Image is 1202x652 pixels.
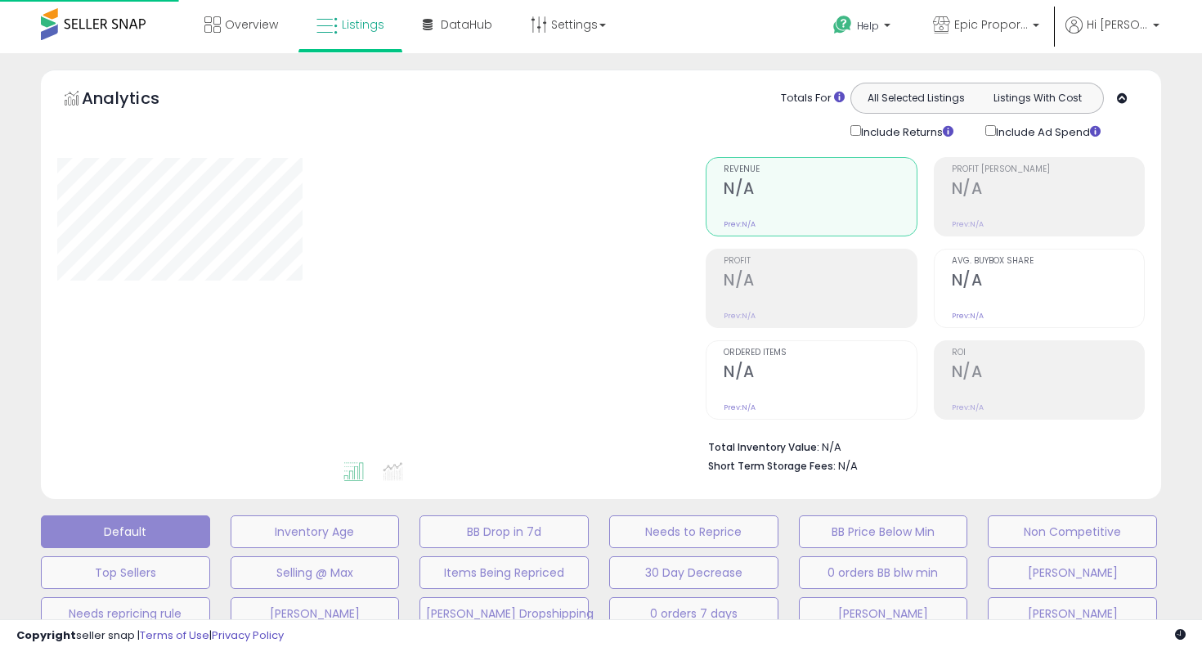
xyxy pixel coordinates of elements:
[724,311,756,321] small: Prev: N/A
[781,91,845,106] div: Totals For
[441,16,492,33] span: DataHub
[988,515,1157,548] button: Non Competitive
[609,556,778,589] button: 30 Day Decrease
[231,515,400,548] button: Inventory Age
[799,597,968,630] button: [PERSON_NAME]
[140,627,209,643] a: Terms of Use
[212,627,284,643] a: Privacy Policy
[41,556,210,589] button: Top Sellers
[1065,16,1159,53] a: Hi [PERSON_NAME]
[724,165,916,174] span: Revenue
[419,597,589,630] button: [PERSON_NAME] Dropshipping
[609,515,778,548] button: Needs to Reprice
[838,458,858,474] span: N/A
[976,88,1098,109] button: Listings With Cost
[708,436,1132,456] li: N/A
[820,2,907,53] a: Help
[988,556,1157,589] button: [PERSON_NAME]
[41,597,210,630] button: Needs repricing rule
[954,16,1028,33] span: Epic Proportions
[952,179,1144,201] h2: N/A
[724,219,756,229] small: Prev: N/A
[952,402,984,412] small: Prev: N/A
[973,122,1127,141] div: Include Ad Spend
[952,362,1144,384] h2: N/A
[708,440,819,454] b: Total Inventory Value:
[41,515,210,548] button: Default
[952,165,1144,174] span: Profit [PERSON_NAME]
[724,402,756,412] small: Prev: N/A
[988,597,1157,630] button: [PERSON_NAME]
[838,122,973,141] div: Include Returns
[342,16,384,33] span: Listings
[832,15,853,35] i: Get Help
[952,257,1144,266] span: Avg. Buybox Share
[952,271,1144,293] h2: N/A
[952,348,1144,357] span: ROI
[724,257,916,266] span: Profit
[419,515,589,548] button: BB Drop in 7d
[231,556,400,589] button: Selling @ Max
[609,597,778,630] button: 0 orders 7 days
[82,87,191,114] h5: Analytics
[225,16,278,33] span: Overview
[1087,16,1148,33] span: Hi [PERSON_NAME]
[16,628,284,644] div: seller snap | |
[857,19,879,33] span: Help
[16,627,76,643] strong: Copyright
[952,311,984,321] small: Prev: N/A
[724,348,916,357] span: Ordered Items
[419,556,589,589] button: Items Being Repriced
[724,179,916,201] h2: N/A
[231,597,400,630] button: [PERSON_NAME]
[724,362,916,384] h2: N/A
[952,219,984,229] small: Prev: N/A
[708,459,836,473] b: Short Term Storage Fees:
[799,515,968,548] button: BB Price Below Min
[799,556,968,589] button: 0 orders BB blw min
[724,271,916,293] h2: N/A
[855,88,977,109] button: All Selected Listings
